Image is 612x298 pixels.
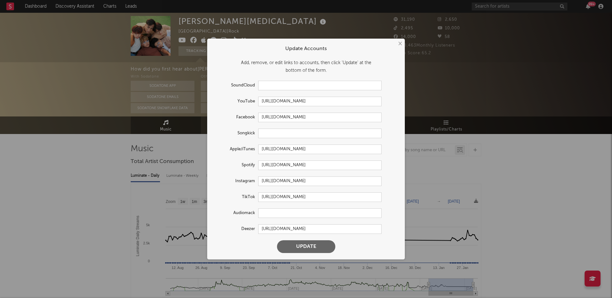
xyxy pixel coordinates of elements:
[214,209,258,217] label: Audiomack
[214,225,258,233] label: Deezer
[396,40,403,47] button: ×
[214,145,258,153] label: Apple/iTunes
[214,193,258,201] label: TikTok
[214,45,398,53] div: Update Accounts
[214,130,258,137] label: Songkick
[214,114,258,121] label: Facebook
[214,82,258,89] label: SoundCloud
[214,98,258,105] label: YouTube
[277,240,335,253] button: Update
[214,161,258,169] label: Spotify
[214,177,258,185] label: Instagram
[214,59,398,74] div: Add, remove, or edit links to accounts, then click 'Update' at the bottom of the form.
